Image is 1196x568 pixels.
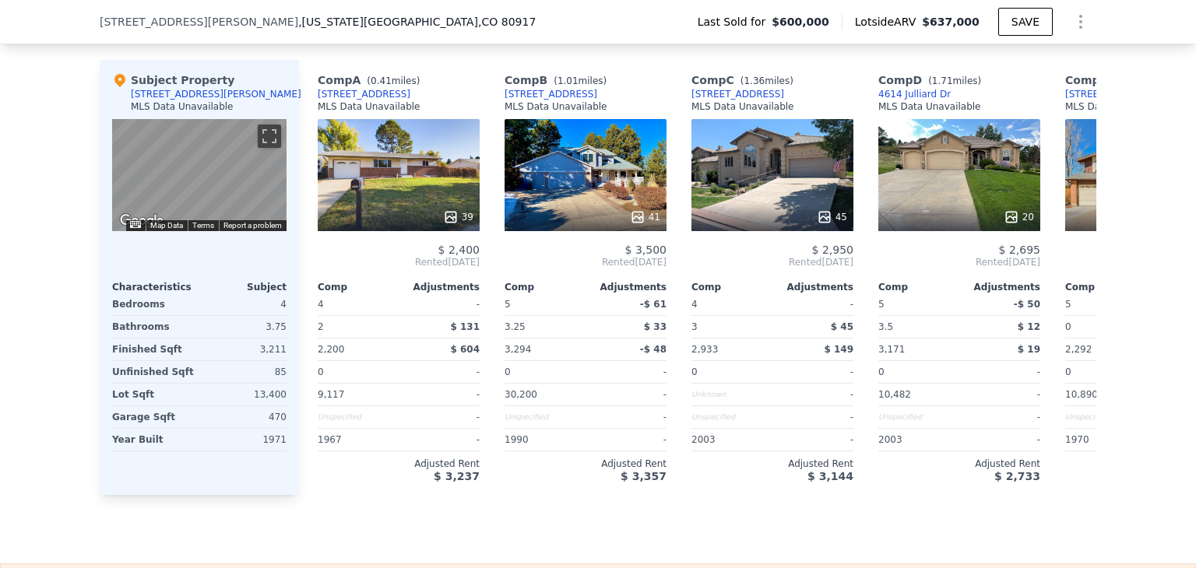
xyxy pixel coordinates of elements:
[202,293,287,315] div: 4
[878,406,956,428] div: Unspecified
[223,221,282,230] a: Report a problem
[478,16,536,28] span: , CO 80917
[772,281,853,293] div: Adjustments
[505,406,582,428] div: Unspecified
[192,221,214,230] a: Terms
[318,389,344,400] span: 9,117
[116,211,167,231] a: Open this area in Google Maps (opens a new window)
[691,429,769,451] div: 2003
[1065,72,1173,88] div: Comp E
[112,293,196,315] div: Bedrooms
[1014,299,1040,310] span: -$ 50
[112,361,196,383] div: Unfinished Sqft
[644,321,667,332] span: $ 33
[1065,281,1146,293] div: Comp
[691,100,794,113] div: MLS Data Unavailable
[962,384,1040,405] div: -
[812,244,853,256] span: $ 2,950
[586,281,667,293] div: Adjustments
[776,384,853,405] div: -
[399,281,480,293] div: Adjustments
[443,209,473,225] div: 39
[450,321,480,332] span: $ 131
[1065,406,1143,428] div: Unspecified
[150,220,183,231] button: Map Data
[824,344,853,355] span: $ 149
[831,321,853,332] span: $ 45
[878,88,951,100] a: 4614 Julliard Dr
[691,256,853,268] span: Rented [DATE]
[691,384,769,405] div: Unknown
[962,361,1040,383] div: -
[318,281,399,293] div: Comp
[691,458,853,470] div: Adjusted Rent
[1065,100,1168,113] div: MLS Data Unavailable
[505,458,667,470] div: Adjusted Rent
[878,389,911,400] span: 10,482
[318,344,344,355] span: 2,200
[878,100,981,113] div: MLS Data Unavailable
[691,72,800,88] div: Comp C
[202,338,287,360] div: 3,211
[361,75,426,86] span: ( miles)
[734,75,800,86] span: ( miles)
[1065,366,1071,377] span: 0
[112,119,287,231] div: Map
[318,429,396,451] div: 1967
[402,293,480,315] div: -
[1065,429,1143,451] div: 1970
[878,458,1040,470] div: Adjusted Rent
[318,406,396,428] div: Unspecified
[776,293,853,315] div: -
[402,384,480,405] div: -
[1018,321,1040,332] span: $ 12
[434,470,480,482] span: $ 3,237
[318,88,410,100] div: [STREET_ADDRESS]
[878,299,885,310] span: 5
[505,366,511,377] span: 0
[438,244,480,256] span: $ 2,400
[112,72,234,88] div: Subject Property
[202,429,287,451] div: 1971
[999,244,1040,256] span: $ 2,695
[962,406,1040,428] div: -
[112,429,196,451] div: Year Built
[807,470,853,482] span: $ 3,144
[112,384,196,405] div: Lot Sqft
[691,344,718,355] span: 2,933
[318,72,426,88] div: Comp A
[298,14,536,30] span: , [US_STATE][GEOGRAPHIC_DATA]
[505,88,597,100] a: [STREET_ADDRESS]
[505,256,667,268] span: Rented [DATE]
[589,406,667,428] div: -
[878,256,1040,268] span: Rented [DATE]
[202,384,287,405] div: 13,400
[112,316,196,338] div: Bathrooms
[202,406,287,428] div: 470
[691,316,769,338] div: 3
[589,429,667,451] div: -
[100,14,298,30] span: [STREET_ADDRESS][PERSON_NAME]
[932,75,953,86] span: 1.71
[371,75,392,86] span: 0.41
[691,88,784,100] a: [STREET_ADDRESS]
[505,344,531,355] span: 3,294
[776,429,853,451] div: -
[112,281,199,293] div: Characteristics
[625,244,667,256] span: $ 3,500
[878,72,987,88] div: Comp D
[505,429,582,451] div: 1990
[199,281,287,293] div: Subject
[817,209,847,225] div: 45
[505,281,586,293] div: Comp
[112,338,196,360] div: Finished Sqft
[744,75,765,86] span: 1.36
[505,316,582,338] div: 3.25
[776,406,853,428] div: -
[202,361,287,383] div: 85
[1018,344,1040,355] span: $ 19
[922,16,980,28] span: $637,000
[558,75,579,86] span: 1.01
